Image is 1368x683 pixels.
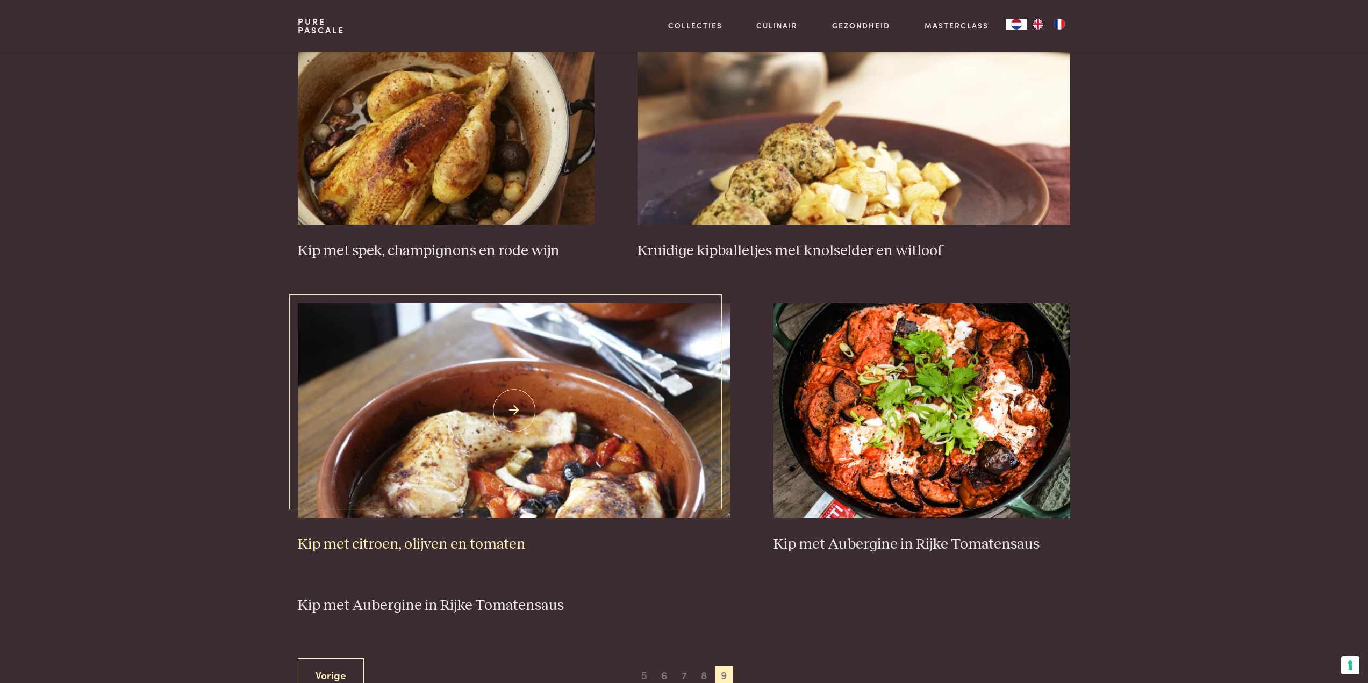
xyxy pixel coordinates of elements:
aside: Language selected: Nederlands [1006,19,1070,30]
ul: Language list [1027,19,1070,30]
a: Collecties [668,20,722,31]
h3: Kip met citroen, olijven en tomaten [298,535,730,554]
h3: Kruidige kipballetjes met knolselder en witloof [638,242,1070,261]
a: NL [1006,19,1027,30]
button: Uw voorkeuren voor toestemming voor trackingtechnologieën [1341,656,1359,674]
a: Masterclass [925,20,989,31]
a: PurePascale [298,17,345,34]
img: Kip met Aubergine in Rijke Tomatensaus [773,303,1070,518]
a: Kip met citroen, olijven en tomaten Kip met citroen, olijven en tomaten [298,303,730,553]
a: Kip met Aubergine in Rijke Tomatensaus Kip met Aubergine in Rijke Tomatensaus [773,303,1070,553]
h3: Kip met Aubergine in Rijke Tomatensaus [773,535,1070,554]
a: Kruidige kipballetjes met knolselder en witloof Kruidige kipballetjes met knolselder en witloof [638,10,1070,260]
img: Kruidige kipballetjes met knolselder en witloof [638,10,1070,225]
img: Kip met citroen, olijven en tomaten [298,303,730,518]
a: Kip met Aubergine in Rijke Tomatensaus [298,596,662,615]
a: FR [1049,19,1070,30]
img: Kip met spek, champignons en rode wijn [298,10,595,225]
a: Gezondheid [832,20,890,31]
div: Language [1006,19,1027,30]
a: Kip met spek, champignons en rode wijn Kip met spek, champignons en rode wijn [298,10,595,260]
h3: Kip met spek, champignons en rode wijn [298,242,595,261]
a: EN [1027,19,1049,30]
a: Culinair [756,20,798,31]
